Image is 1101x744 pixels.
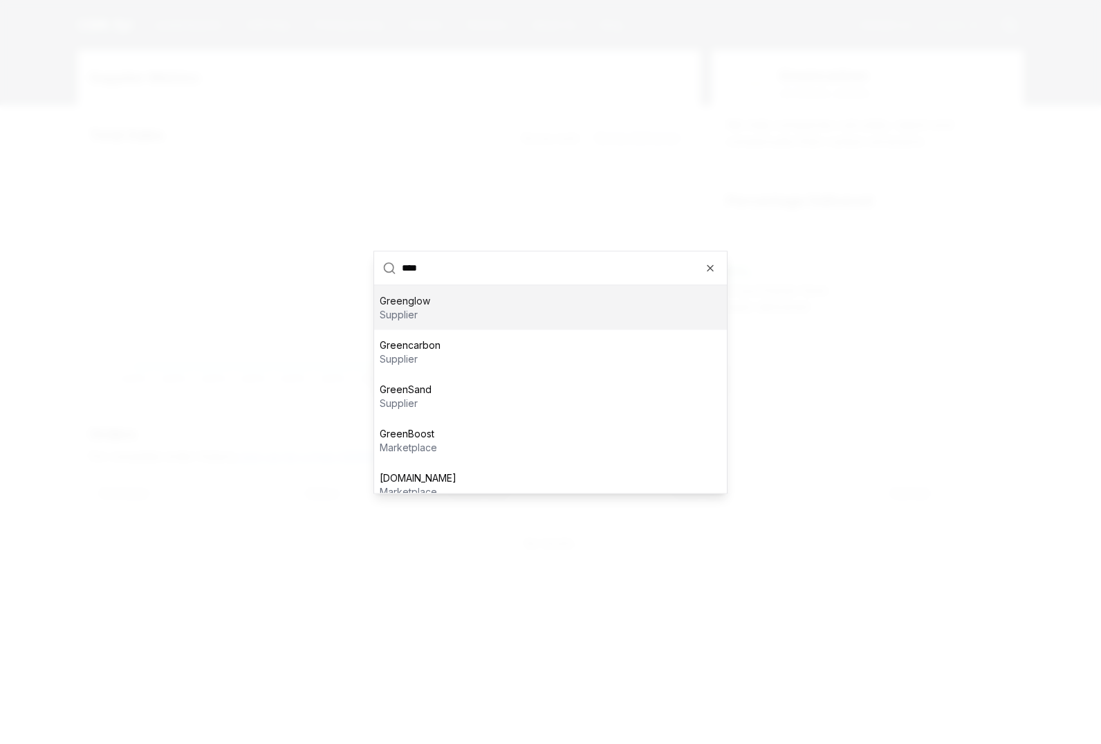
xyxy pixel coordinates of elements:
[380,293,430,307] p: Greenglow
[380,338,441,352] p: Greencarbon
[380,484,456,498] p: marketplace
[380,396,432,410] p: supplier
[380,471,456,484] p: [DOMAIN_NAME]
[380,352,441,365] p: supplier
[380,382,432,396] p: GreenSand
[380,426,437,440] p: GreenBoost
[380,307,430,321] p: supplier
[380,440,437,454] p: marketplace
